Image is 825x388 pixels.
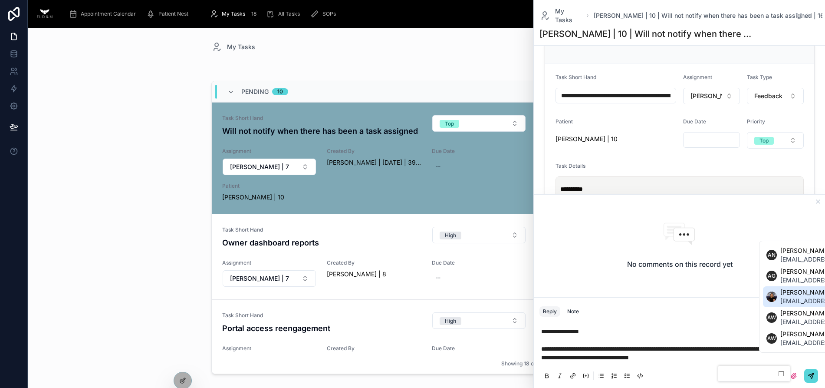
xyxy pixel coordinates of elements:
[212,102,641,214] a: Task Short HandWill not notify when there has been a task assignedSelect ButtonOrder--AssignmentS...
[690,92,722,100] span: [PERSON_NAME] | 7
[241,87,269,96] span: Pending
[308,6,342,22] a: SOPs
[555,135,618,143] a: [PERSON_NAME] | 10
[683,88,740,104] button: Select Button
[432,259,526,266] span: Due Date
[555,162,585,169] span: Task Details
[555,74,596,80] span: Task Short Hand
[277,88,283,95] div: 10
[222,115,421,122] span: Task Short Hand
[327,259,421,266] span: Created By
[747,118,765,125] span: Priority
[222,322,421,334] h4: Portal access reengagement
[683,74,712,80] span: Assignment
[767,314,776,321] span: AW
[435,273,440,282] div: --
[222,193,284,202] a: [PERSON_NAME] | 10
[222,345,316,352] span: Assignment
[768,272,776,279] span: AG
[227,43,255,51] span: My Tasks
[212,214,641,299] a: Task Short HandOwner dashboard reportsSelect ButtonOrder--AssignmentSelect ButtonCreated By[PERSO...
[445,120,454,128] div: Top
[445,232,456,239] div: High
[327,345,421,352] span: Created By
[759,137,769,145] div: Top
[230,162,289,171] span: [PERSON_NAME] | 7
[747,132,804,149] button: Select Button
[327,148,421,155] span: Created By
[768,252,776,259] span: AN
[501,360,561,367] span: Showing 18 of 18 results
[432,345,526,352] span: Due Date
[539,306,560,317] button: Reply
[222,312,421,319] span: Task Short Hand
[432,148,526,155] span: Due Date
[432,312,526,329] button: Select Button
[767,335,776,342] span: AW
[567,308,579,315] div: Note
[683,118,706,125] span: Due Date
[66,6,142,22] a: Appointment Calendar
[211,42,255,52] a: My Tasks
[223,159,316,175] button: Select Button
[230,274,289,283] span: [PERSON_NAME] | 7
[62,4,724,23] div: scrollable content
[212,299,641,385] a: Task Short HandPortal access reengagementSelect ButtonOrder--AssignmentSelect ButtonCreated By[PE...
[555,118,573,125] span: Patient
[539,28,755,40] h1: [PERSON_NAME] | 10 | Will not notify when there has been a task assigned | 1637
[432,227,526,243] button: Select Button
[327,270,386,279] a: [PERSON_NAME] | 8
[539,7,582,24] a: My Tasks
[263,6,306,22] a: All Tasks
[432,115,526,132] button: Select Button
[222,10,245,17] span: My Tasks
[222,226,421,233] span: Task Short Hand
[144,6,194,22] a: Patient Nest
[555,7,582,24] span: My Tasks
[158,10,188,17] span: Patient Nest
[754,92,782,100] span: Feedback
[222,259,316,266] span: Assignment
[627,259,733,269] h2: No comments on this record yet
[747,74,772,80] span: Task Type
[445,317,456,325] div: High
[435,162,440,170] div: --
[35,7,55,21] img: App logo
[322,10,336,17] span: SOPs
[327,158,421,167] a: [PERSON_NAME] | [DATE] | 39 | [DEMOGRAPHIC_DATA]
[222,182,631,189] span: Patient
[207,6,262,22] a: My Tasks18
[222,148,316,155] span: Assignment
[223,270,316,287] button: Select Button
[564,306,582,317] button: Note
[747,88,804,104] button: Select Button
[222,125,421,137] h4: Will not notify when there has been a task assigned
[249,9,259,19] div: 18
[278,10,300,17] span: All Tasks
[81,10,136,17] span: Appointment Calendar
[222,237,421,249] h4: Owner dashboard reports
